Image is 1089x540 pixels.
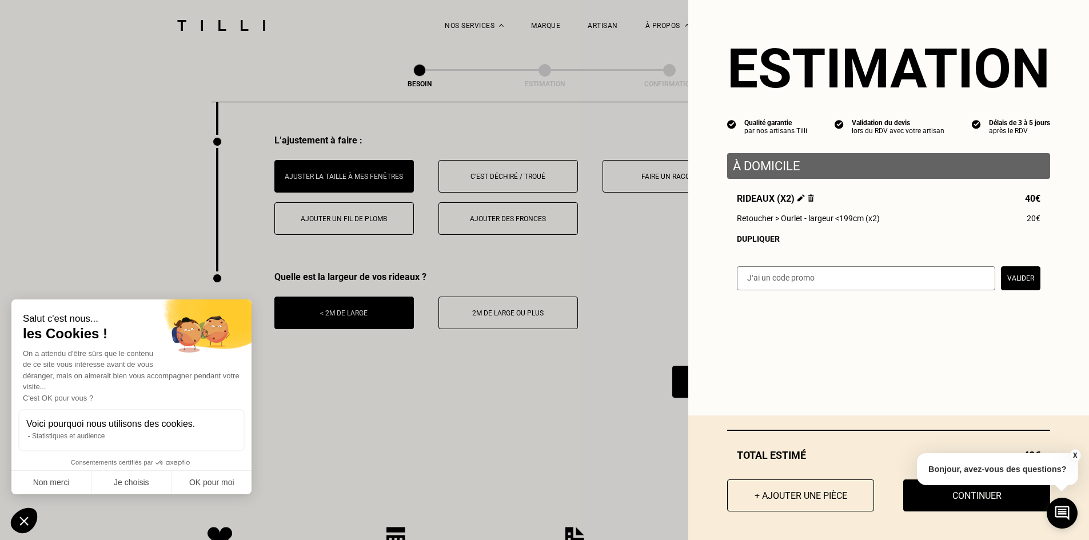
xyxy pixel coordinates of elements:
button: X [1069,449,1080,462]
button: + Ajouter une pièce [727,479,874,511]
button: Continuer [903,479,1050,511]
input: J‘ai un code promo [737,266,995,290]
div: Validation du devis [852,119,944,127]
div: par nos artisans Tilli [744,127,807,135]
img: icon list info [972,119,981,129]
div: lors du RDV avec votre artisan [852,127,944,135]
span: 20€ [1027,214,1040,223]
div: Qualité garantie [744,119,807,127]
p: Bonjour, avez-vous des questions? [917,453,1078,485]
div: Total estimé [727,449,1050,461]
div: après le RDV [989,127,1050,135]
p: À domicile [733,159,1044,173]
img: Éditer [797,194,805,202]
span: Retoucher > Ourlet - largeur <199cm (x2) [737,214,880,223]
img: Supprimer [808,194,814,202]
img: icon list info [727,119,736,129]
div: Délais de 3 à 5 jours [989,119,1050,127]
img: icon list info [835,119,844,129]
span: Rideaux (x2) [737,193,814,204]
button: Valider [1001,266,1040,290]
section: Estimation [727,37,1050,101]
div: Dupliquer [737,234,1040,243]
span: 40€ [1025,193,1040,204]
